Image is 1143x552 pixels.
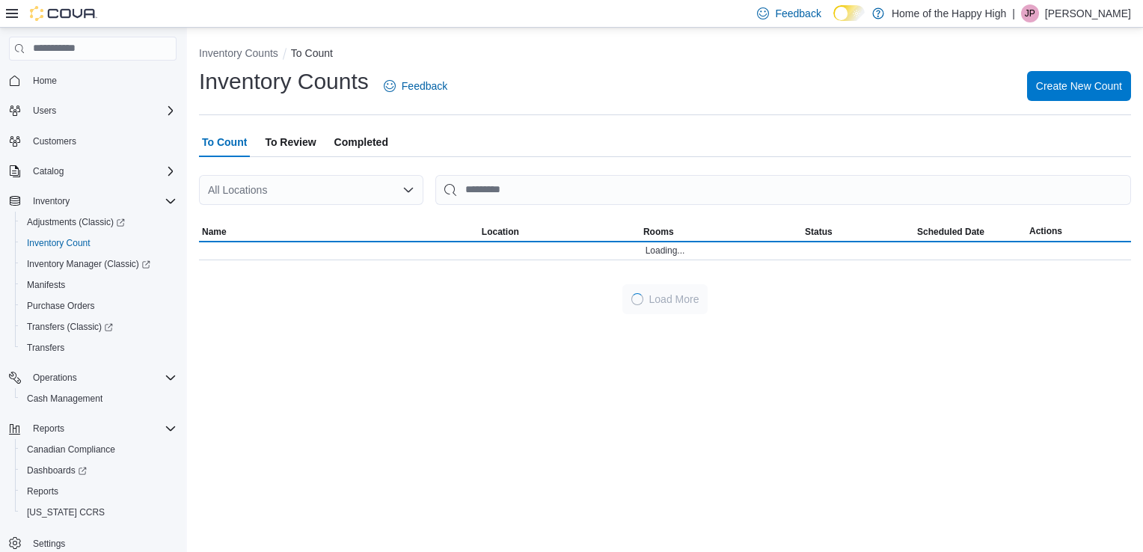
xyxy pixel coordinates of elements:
[21,255,177,273] span: Inventory Manager (Classic)
[15,316,183,337] a: Transfers (Classic)
[631,293,643,305] span: Loading
[21,390,108,408] a: Cash Management
[27,72,63,90] a: Home
[15,295,183,316] button: Purchase Orders
[21,255,156,273] a: Inventory Manager (Classic)
[15,212,183,233] a: Adjustments (Classic)
[27,258,150,270] span: Inventory Manager (Classic)
[27,506,105,518] span: [US_STATE] CCRS
[643,226,674,238] span: Rooms
[3,70,183,91] button: Home
[21,503,111,521] a: [US_STATE] CCRS
[21,234,177,252] span: Inventory Count
[1029,225,1062,237] span: Actions
[27,300,95,312] span: Purchase Orders
[21,441,177,459] span: Canadian Compliance
[27,444,115,456] span: Canadian Compliance
[27,342,64,354] span: Transfers
[27,162,70,180] button: Catalog
[21,297,101,315] a: Purchase Orders
[21,213,131,231] a: Adjustments (Classic)
[378,71,453,101] a: Feedback
[833,21,834,22] span: Dark Mode
[21,318,177,336] span: Transfers (Classic)
[27,162,177,180] span: Catalog
[33,135,76,147] span: Customers
[21,276,71,294] a: Manifests
[21,461,93,479] a: Dashboards
[1012,4,1015,22] p: |
[402,79,447,93] span: Feedback
[479,223,640,241] button: Location
[1045,4,1131,22] p: [PERSON_NAME]
[27,321,113,333] span: Transfers (Classic)
[482,226,519,238] span: Location
[802,223,914,241] button: Status
[27,464,87,476] span: Dashboards
[21,297,177,315] span: Purchase Orders
[402,184,414,196] button: Open list of options
[15,439,183,460] button: Canadian Compliance
[27,102,177,120] span: Users
[199,46,1131,64] nav: An example of EuiBreadcrumbs
[1036,79,1122,93] span: Create New Count
[33,538,65,550] span: Settings
[914,223,1026,241] button: Scheduled Date
[21,503,177,521] span: Washington CCRS
[21,339,70,357] a: Transfers
[833,5,865,21] input: Dark Mode
[27,102,62,120] button: Users
[805,226,833,238] span: Status
[21,318,119,336] a: Transfers (Classic)
[27,393,102,405] span: Cash Management
[202,226,227,238] span: Name
[27,420,177,438] span: Reports
[775,6,821,21] span: Feedback
[15,460,183,481] a: Dashboards
[1027,71,1131,101] button: Create New Count
[646,245,685,257] span: Loading...
[27,192,177,210] span: Inventory
[27,192,76,210] button: Inventory
[21,213,177,231] span: Adjustments (Classic)
[3,367,183,388] button: Operations
[21,482,64,500] a: Reports
[3,418,183,439] button: Reports
[33,423,64,435] span: Reports
[15,254,183,275] a: Inventory Manager (Classic)
[622,284,708,314] button: LoadingLoad More
[30,6,97,21] img: Cova
[202,127,247,157] span: To Count
[27,132,177,150] span: Customers
[917,226,984,238] span: Scheduled Date
[15,275,183,295] button: Manifests
[1025,4,1035,22] span: JP
[27,533,177,552] span: Settings
[27,369,83,387] button: Operations
[265,127,316,157] span: To Review
[21,276,177,294] span: Manifests
[27,420,70,438] button: Reports
[15,388,183,409] button: Cash Management
[649,292,699,307] span: Load More
[27,485,58,497] span: Reports
[892,4,1006,22] p: Home of the Happy High
[15,481,183,502] button: Reports
[27,132,82,150] a: Customers
[33,75,57,87] span: Home
[640,223,802,241] button: Rooms
[291,47,333,59] button: To Count
[3,100,183,121] button: Users
[33,165,64,177] span: Catalog
[199,47,278,59] button: Inventory Counts
[27,237,91,249] span: Inventory Count
[334,127,388,157] span: Completed
[3,191,183,212] button: Inventory
[21,234,96,252] a: Inventory Count
[33,195,70,207] span: Inventory
[15,502,183,523] button: [US_STATE] CCRS
[15,337,183,358] button: Transfers
[33,372,77,384] span: Operations
[21,390,177,408] span: Cash Management
[27,216,125,228] span: Adjustments (Classic)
